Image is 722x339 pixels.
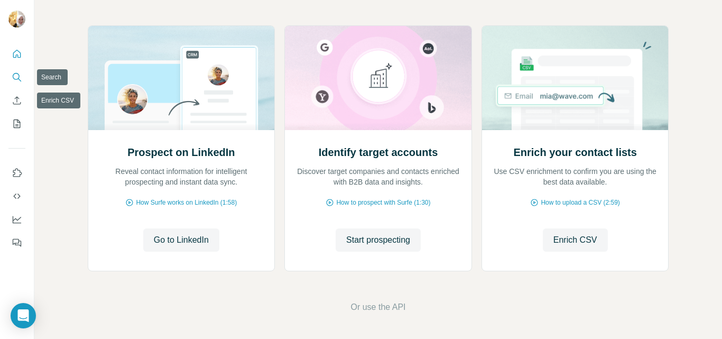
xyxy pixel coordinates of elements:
[8,210,25,229] button: Dashboard
[513,145,636,160] h2: Enrich your contact lists
[8,91,25,110] button: Enrich CSV
[136,198,237,207] span: How Surfe works on LinkedIn (1:58)
[346,234,410,246] span: Start prospecting
[8,187,25,206] button: Use Surfe API
[8,68,25,87] button: Search
[8,114,25,133] button: My lists
[8,44,25,63] button: Quick start
[553,234,597,246] span: Enrich CSV
[350,301,405,314] button: Or use the API
[493,166,658,187] p: Use CSV enrichment to confirm you are using the best data available.
[336,228,421,252] button: Start prospecting
[88,26,275,130] img: Prospect on LinkedIn
[8,233,25,252] button: Feedback
[11,303,36,328] div: Open Intercom Messenger
[482,26,669,130] img: Enrich your contact lists
[8,11,25,28] img: Avatar
[543,228,608,252] button: Enrich CSV
[154,234,209,246] span: Go to LinkedIn
[319,145,438,160] h2: Identify target accounts
[99,166,264,187] p: Reveal contact information for intelligent prospecting and instant data sync.
[143,228,219,252] button: Go to LinkedIn
[336,198,430,207] span: How to prospect with Surfe (1:30)
[284,26,472,130] img: Identify target accounts
[295,166,461,187] p: Discover target companies and contacts enriched with B2B data and insights.
[8,163,25,182] button: Use Surfe on LinkedIn
[127,145,235,160] h2: Prospect on LinkedIn
[541,198,619,207] span: How to upload a CSV (2:59)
